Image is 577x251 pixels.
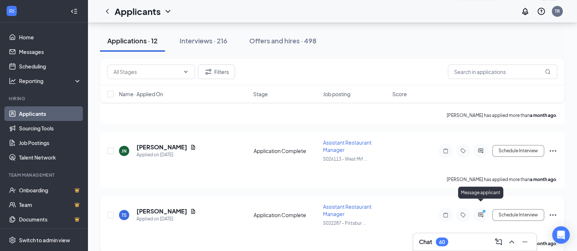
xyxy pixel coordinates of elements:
svg: Minimize [520,238,529,246]
span: Assistant Restaurant Manager [323,203,372,217]
h5: [PERSON_NAME] [136,143,187,151]
div: Open Intercom Messenger [552,226,570,244]
a: DocumentsCrown [19,212,81,227]
button: ChevronUp [506,236,518,248]
div: Applied on [DATE] [136,215,196,223]
div: Hiring [9,95,80,102]
svg: ChevronLeft [103,7,112,16]
div: Application Complete [254,147,319,154]
span: S032287 - Pittsbur ... [323,220,366,226]
svg: Notifications [521,7,530,16]
b: a month ago [530,177,556,182]
svg: Ellipses [549,211,557,219]
span: Stage [253,90,268,98]
span: Name · Applied On [119,90,163,98]
svg: ChevronDown [183,69,189,75]
svg: WorkstreamLogo [8,7,15,15]
svg: Note [441,148,450,154]
svg: Document [190,208,196,214]
div: Reporting [19,77,82,85]
a: Scheduling [19,59,81,74]
svg: Tag [459,148,468,154]
a: Applicants [19,106,81,121]
div: Applications · 12 [107,36,158,45]
svg: ActiveChat [476,212,485,218]
svg: Settings [9,236,16,244]
a: TeamCrown [19,197,81,212]
button: Minimize [519,236,531,248]
a: Job Postings [19,136,81,150]
h5: [PERSON_NAME] [136,207,187,215]
button: ComposeMessage [493,236,504,248]
a: Messages [19,44,81,59]
button: Filter Filters [198,64,235,79]
svg: PrimaryDot [481,209,489,215]
svg: Ellipses [549,146,557,155]
input: All Stages [114,68,180,76]
svg: ActiveChat [476,148,485,154]
a: Sourcing Tools [19,121,81,136]
svg: Filter [204,67,213,76]
span: Job posting [323,90,350,98]
svg: Note [441,212,450,218]
svg: Document [190,144,196,150]
a: OnboardingCrown [19,183,81,197]
div: Message applicant [458,187,503,199]
div: JN [122,148,127,154]
p: [PERSON_NAME] has applied more than . [447,176,557,183]
div: Application Complete [254,211,319,219]
svg: ChevronDown [164,7,172,16]
div: TS [122,212,127,218]
div: 60 [439,239,445,245]
svg: MagnifyingGlass [545,69,551,75]
h1: Applicants [115,5,161,17]
svg: Analysis [9,77,16,85]
svg: ComposeMessage [494,238,503,246]
span: Score [392,90,407,98]
div: Applied on [DATE] [136,151,196,158]
input: Search in applications [448,64,557,79]
svg: Collapse [70,8,78,15]
b: a month ago [530,241,556,246]
a: Talent Network [19,150,81,165]
div: TR [555,8,560,14]
div: Offers and hires · 498 [249,36,316,45]
div: Interviews · 216 [180,36,227,45]
b: a month ago [530,113,556,118]
div: Switch to admin view [19,236,70,244]
span: Assistant Restaurant Manager [323,139,372,153]
svg: ChevronUp [507,238,516,246]
span: S026113 - West Mif ... [323,156,367,162]
a: Home [19,30,81,44]
button: Schedule Interview [492,209,544,221]
svg: QuestionInfo [537,7,546,16]
svg: Tag [459,212,468,218]
div: Team Management [9,172,80,178]
p: [PERSON_NAME] has applied more than . [447,112,557,118]
h3: Chat [419,238,432,246]
button: Schedule Interview [492,145,544,157]
a: SurveysCrown [19,227,81,241]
